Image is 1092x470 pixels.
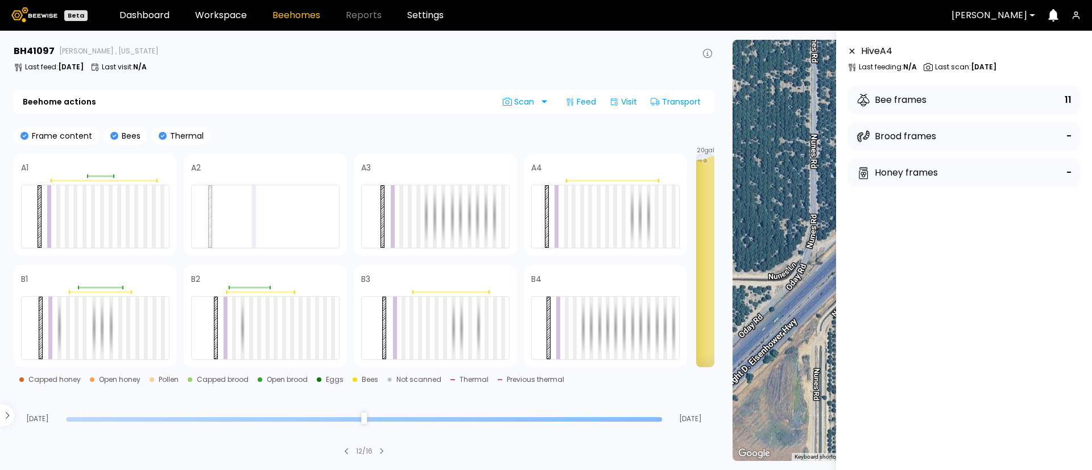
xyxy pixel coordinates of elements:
div: Visit [605,93,642,111]
div: - [1066,165,1072,181]
p: Frame content [28,132,92,140]
h3: BH 41097 [14,47,55,56]
p: Thermal [167,132,204,140]
div: 12 / 16 [356,446,373,456]
h4: A1 [21,164,28,172]
div: Bees [362,376,378,383]
h4: B1 [21,275,28,283]
b: [DATE] [971,62,996,72]
div: Transport [646,93,705,111]
div: Feed [561,93,601,111]
h4: A2 [191,164,201,172]
p: Last feed : [25,64,84,70]
img: Beewise logo [11,7,57,22]
span: Reports [346,11,382,20]
div: Capped honey [28,376,81,383]
h4: B4 [531,275,541,283]
span: [PERSON_NAME] , [US_STATE] [59,48,159,55]
h4: A4 [531,164,542,172]
span: 20 gal [697,148,714,153]
div: Thermal [460,376,489,383]
a: Workspace [195,11,247,20]
div: Not scanned [396,376,441,383]
span: [DATE] [14,415,61,422]
div: Brood frames [857,130,936,143]
span: Scan [503,97,538,106]
h4: B2 [191,275,200,283]
div: Open honey [99,376,140,383]
div: Beta [64,10,88,21]
a: Settings [407,11,444,20]
div: Bee frames [857,93,926,107]
div: Pollen [159,376,179,383]
p: Last visit : [102,64,147,70]
b: N/A [903,62,917,72]
div: Capped brood [197,376,249,383]
div: Previous thermal [507,376,564,383]
button: Keyboard shortcuts [795,453,843,461]
div: - [1066,128,1072,144]
a: Dashboard [119,11,169,20]
span: [DATE] [667,415,714,422]
b: N/A [133,62,147,72]
b: [DATE] [58,62,84,72]
div: Honey frames [857,166,938,180]
a: Beehomes [272,11,320,20]
p: Last feeding : [859,64,917,70]
p: Last scan : [935,64,996,70]
div: Open brood [267,376,308,383]
div: Eggs [326,376,344,383]
div: Hive A 4 [861,44,892,58]
img: Google [735,446,773,461]
p: Bees [118,132,140,140]
h4: B3 [361,275,370,283]
h4: A3 [361,164,371,172]
div: 11 [1065,92,1072,108]
a: Open this area in Google Maps (opens a new window) [735,446,773,461]
b: Beehome actions [23,98,96,106]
